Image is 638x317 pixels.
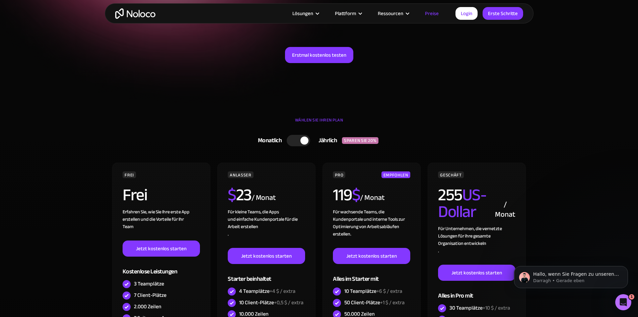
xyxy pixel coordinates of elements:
[123,179,147,211] font: Frei
[327,9,369,18] div: Plattform
[285,47,353,63] a: Erstmal kostenlos testen
[123,241,200,257] a: Jetzt kostenlos starten
[123,207,190,224] font: Erfahren Sie, wie Sie Ihre erste App erstellen und die Vorteile für Ihr
[369,9,417,18] div: Ressourcen
[360,191,384,205] font: / Monat
[615,294,631,310] iframe: Intercom-Live-Chat
[274,298,303,308] font: +0,5 $ / extra
[438,231,491,248] font: Lösungen für ihre gesamte Organisation entwickeln
[134,302,161,312] font: 2.000 Zeilen
[449,303,483,313] font: 30 Teamplätze
[488,9,518,18] font: Erste Schritte
[239,298,274,308] font: 10 Client-Plätze
[136,244,187,253] font: Jetzt kostenlos starten
[228,229,229,239] font: .
[376,286,402,296] font: +6 $ / extra
[123,222,134,231] font: Team
[380,298,405,308] font: +1 $ / extra
[352,179,360,211] font: $
[451,268,502,277] font: Jetzt kostenlos starten
[228,207,279,216] font: Für kleine Teams, die Apps
[333,207,405,239] font: Für wachsende Teams, die Kundenportale und interne Tools zur Optimierung von Arbeitsabläufen erst...
[228,248,305,264] a: Jetzt kostenlos starten
[378,9,403,18] font: Ressourcen
[134,279,164,289] font: 3 Teamplätze
[335,171,343,179] font: PRO
[295,116,343,124] font: WÄHLEN SIE IHREN PLAN
[236,179,252,211] font: 23
[258,135,282,146] font: Monatlich
[335,9,356,18] font: Plattform
[123,266,177,277] font: Kostenlose Leistungen
[344,298,380,308] font: 50 Client-Plätze
[455,7,478,20] a: Login
[292,9,313,18] font: Lösungen
[228,273,271,284] font: Starter beinhaltet
[440,171,462,179] font: GESCHÄFT
[333,273,378,284] font: Alles im Starter mit
[292,50,346,60] font: Erstmal kostenlos testen
[438,246,439,255] font: .
[383,171,408,179] font: EMPFOHLEN
[230,171,251,179] font: ANLASSER
[417,9,447,18] a: Preise
[504,252,638,299] iframe: Intercom-Benachrichtigungsnachricht
[483,7,523,20] a: Erste Schritte
[438,265,515,281] a: Jetzt kostenlos starten
[438,224,502,233] font: Für Unternehmen, die vernetzte
[495,197,515,221] font: / Monat
[438,179,486,227] font: US-Dollar
[284,9,327,18] div: Lösungen
[346,251,397,261] font: Jetzt kostenlos starten
[318,135,337,146] font: Jährlich
[425,9,439,18] font: Preise
[344,137,376,145] font: SPAREN SIE 20%
[125,171,134,179] font: FREI
[228,179,236,211] font: $
[252,191,276,205] font: / Monat
[333,179,352,211] font: 119
[241,251,292,261] font: Jetzt kostenlos starten
[239,286,270,296] font: 4 Teamplätze
[228,215,298,231] font: und einfache Kundenportale für die Arbeit erstellen
[438,290,473,301] font: Alles in Pro mit
[270,286,295,296] font: +4 $ / extra
[630,295,633,299] font: 1
[134,290,166,300] font: 7 Client-Plätze
[344,286,376,296] font: 10 Teamplätze
[461,9,472,18] font: Login
[333,248,410,264] a: Jetzt kostenlos starten
[115,8,155,19] a: heim
[438,179,462,211] font: 255
[483,303,510,313] font: +10 $ / extra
